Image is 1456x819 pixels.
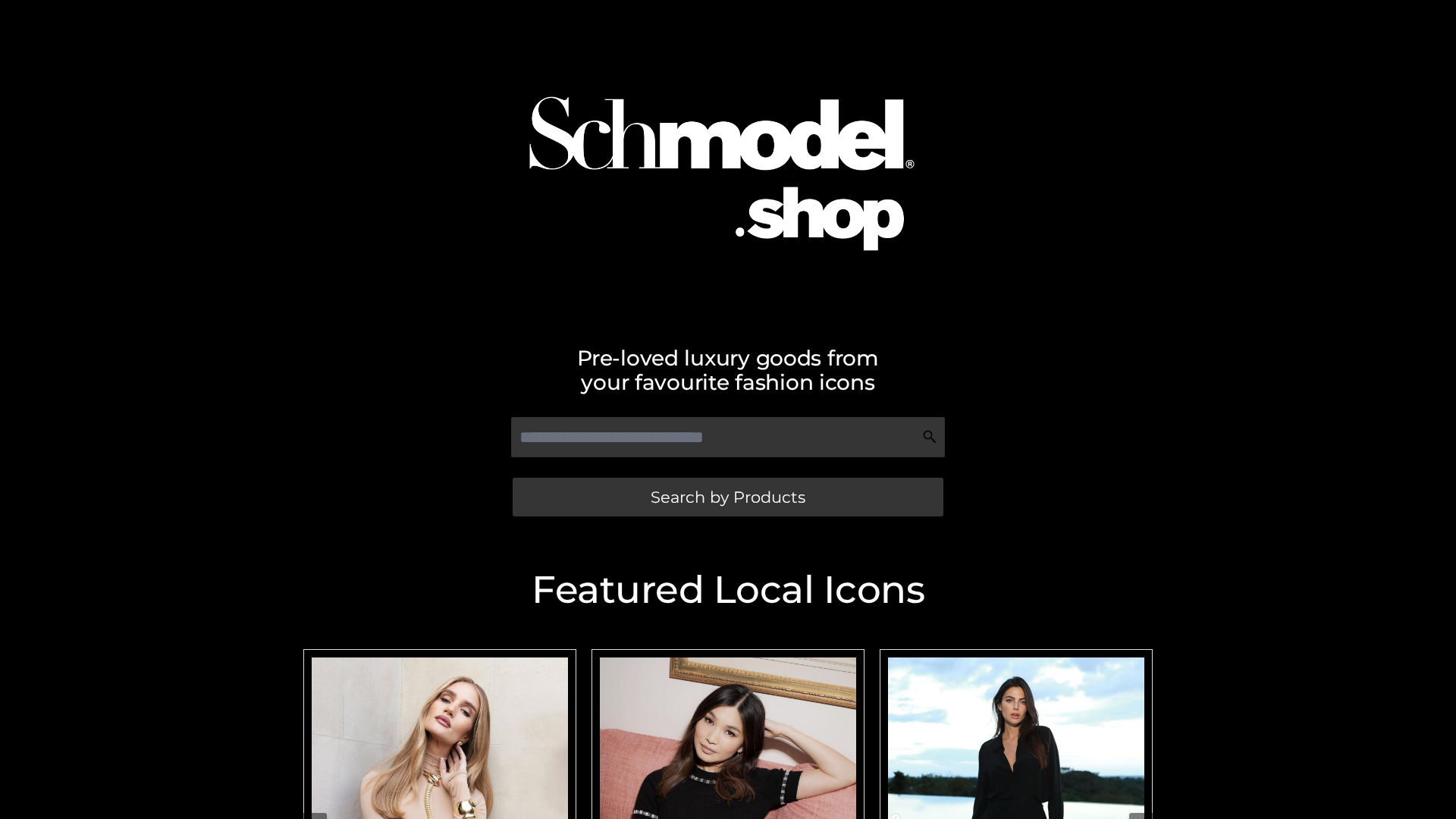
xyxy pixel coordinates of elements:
h2: Pre-loved luxury goods from your favourite fashion icons [296,346,1160,394]
img: Search Icon [922,429,937,444]
a: Search by Products [513,478,943,516]
h2: Featured Local Icons​ [296,571,1160,609]
span: Search by Products [651,489,805,505]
